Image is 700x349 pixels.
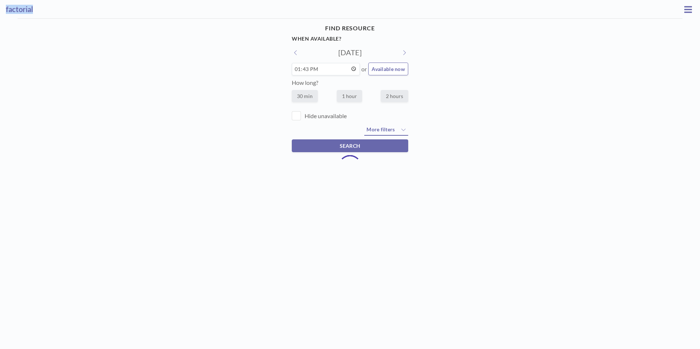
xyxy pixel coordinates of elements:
span: SEARCH [340,143,361,149]
button: More filters [364,124,408,136]
span: Available now [372,66,405,72]
button: Available now [368,63,408,75]
label: 30 min [292,90,318,102]
h3: factorial [6,5,682,14]
label: How long? [292,79,318,86]
button: SEARCH [292,139,408,152]
label: 1 hour [337,90,362,102]
label: Hide unavailable [305,112,347,120]
span: More filters [366,126,395,132]
span: or [361,65,367,73]
label: 2 hours [381,90,408,102]
h4: FIND RESOURCE [292,22,408,35]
